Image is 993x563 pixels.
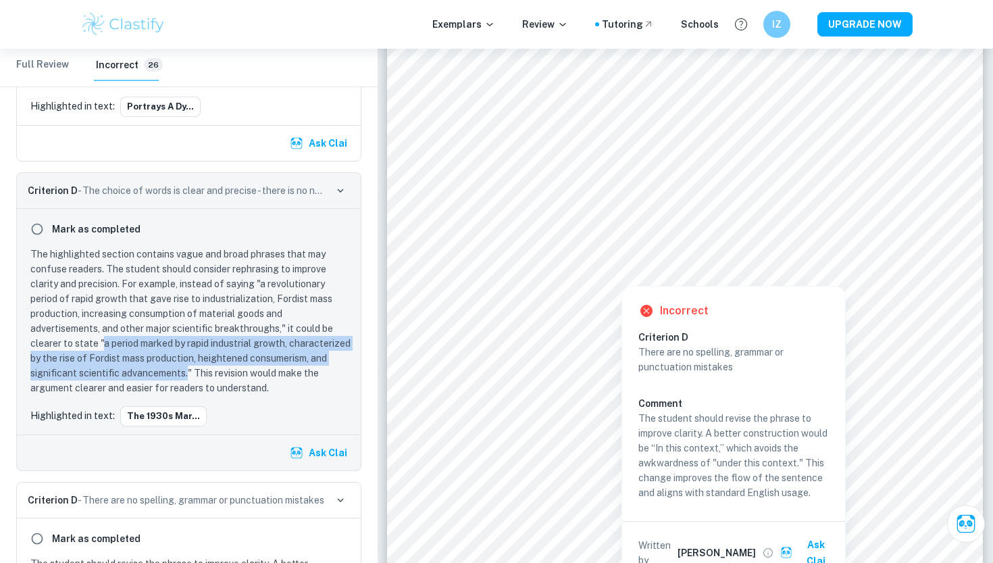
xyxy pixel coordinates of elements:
[457,512,913,523] span: manufactured in a streamlined manner called the Bokanovsky process in which multiple identical
[144,60,163,70] span: 26
[681,17,719,32] a: Schools
[457,270,962,281] span: scientific breakthroughs. Under this context, [PERSON_NAME] crafted the World State, a society th...
[522,17,568,32] p: Review
[30,247,353,395] p: The highlighted section contains vague and broad phrases that may confuse readers. The student sh...
[763,11,790,38] button: IZ
[30,408,115,423] p: Highlighted in text:
[457,539,962,550] span: embryos are created from a single fertilized egg. [PERSON_NAME] described the factory with the im...
[457,189,896,201] span: reflects the potential outcome of technological transformations in the 20th century. The 1930s
[780,546,793,559] img: clai.svg
[638,396,829,411] h6: Comment
[457,485,883,496] span: London Hatchery, that reduces human lives into mass-produced objects. There, humans are
[28,495,78,506] span: Criterion D
[28,183,326,198] p: - The choice of words is clear and precise - there is no need to reread any part to understand th...
[287,441,353,465] button: Ask Clai
[457,404,855,416] span: spirituality with material needs, and erasing individuals capacity for critical thinking.
[432,17,495,32] p: Exemplars
[457,324,889,335] span: privileged few, as a means to critique the dangers of accelerated technological advancement.
[947,505,985,543] button: Ask Clai
[30,99,115,114] p: Highlighted in text:
[457,297,898,308] span: off of efficiency, divided by caste systems, populated by conditioned citizens, and ruled by the
[638,330,840,345] h6: Criterion D
[457,377,873,389] span: how technology in the 1930s was on its way to reducing humans into products, replacing
[602,17,654,32] a: Tutoring
[52,531,141,546] h6: Mark as completed
[817,12,913,36] button: UPGRADE NOW
[96,57,138,72] h6: Incorrect
[457,95,917,106] span: How and to what extent does [PERSON_NAME] employ the use of juxtaposition in
[16,49,69,81] button: Full Review
[457,216,896,227] span: marked a revolutionary period of rapid growth that gave rise to industrialization, Fordist mass
[80,11,166,38] img: Clastify logo
[290,446,303,460] img: clai.svg
[660,303,709,319] h6: Incorrect
[457,108,890,120] span: his dystopian novel Brave New World to critique the dire consequences of the
[287,131,353,155] button: Ask Clai
[638,345,829,374] p: There are no spelling, grammar or punctuation mistakes
[52,222,141,237] h6: Mark as completed
[769,17,785,32] h6: IZ
[457,122,702,133] span: technological transformations in the 1930s?
[120,406,207,426] button: The 1930s mar...
[28,493,324,508] p: - There are no spelling, grammar or punctuation mistakes
[759,543,778,562] button: View full profile
[638,411,829,500] p: The student should revise the phrase to improve clarity. A better construction would be “In this ...
[730,13,753,36] button: Help and Feedback
[457,458,903,470] span: The author begins his criticism with sterile and industrial imagery of a birth factory, the Central
[120,97,201,117] button: portrays a dy...
[457,243,882,254] span: production, increasing consumption of material goods and advertisements, and other major
[678,545,756,560] h6: [PERSON_NAME]
[290,137,303,150] img: clai.svg
[457,350,923,362] span: Through the use of imagery, irony, and juxtapositions, [PERSON_NAME] effectively demonstrates
[28,185,78,196] span: Criterion D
